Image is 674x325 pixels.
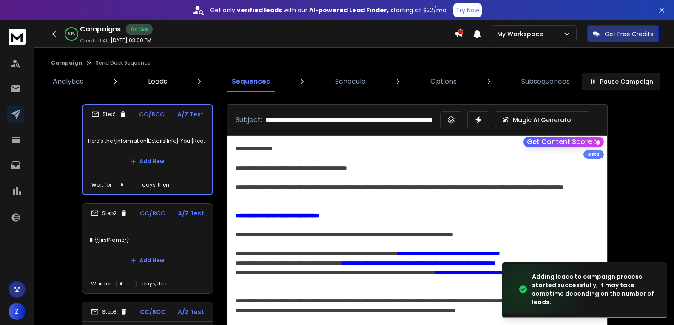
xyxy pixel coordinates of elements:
p: [DATE] 03:00 PM [111,37,151,44]
p: Try Now [456,6,479,14]
img: image [502,264,587,315]
strong: AI-powered Lead Finder, [309,6,389,14]
li: Step2CC/BCCA/Z TestHII {{firstName}}Add NewWait fordays, then [82,203,213,294]
div: Beta [583,150,604,159]
button: Z [9,303,26,320]
p: Here’s the {Information|Details|Info} You {Requested|Asked For|Wanted} [88,129,207,153]
p: HII {{firstName}} [88,228,208,252]
a: Sequences [227,71,275,92]
p: Wait for [91,181,111,188]
p: Schedule [335,76,366,87]
div: Active [126,24,153,35]
p: days, then [142,280,169,287]
button: Add New [124,153,171,170]
p: 94 % [68,31,75,37]
strong: verified leads [237,6,282,14]
div: Step 3 [91,308,128,316]
button: Campaign [51,59,82,66]
button: Get Content Score [523,137,604,147]
p: Options [430,76,457,87]
a: Leads [143,71,172,92]
p: My Workspace [497,30,546,38]
h1: Campaigns [80,24,121,34]
p: Magic AI Generator [513,116,574,124]
p: Get only with our starting at $22/mo [210,6,446,14]
button: Get Free Credits [587,25,659,42]
img: logo [9,29,26,45]
div: Step 2 [91,209,128,217]
a: Options [425,71,462,92]
p: Subsequences [521,76,570,87]
li: Step1CC/BCCA/Z TestHere’s the {Information|Details|Info} You {Requested|Asked For|Wanted}Add NewW... [82,104,213,195]
a: Schedule [330,71,371,92]
p: A/Z Test [178,209,204,218]
p: days, then [142,181,169,188]
button: Add New [124,252,171,269]
button: Try Now [453,3,482,17]
button: Magic AI Generator [495,111,590,128]
p: CC/BCC [140,209,165,218]
p: A/Z Test [178,308,204,316]
div: Step 1 [91,110,127,118]
p: A/Z Test [177,110,204,119]
a: Analytics [48,71,88,92]
p: Send Deck Sequence [96,59,151,66]
p: Subject: [236,115,262,125]
p: Wait for [91,280,111,287]
p: Created At: [80,37,109,44]
p: Leads [148,76,167,87]
div: Adding leads to campaign process started successfully, it may take sometime depending on the numb... [532,272,657,306]
p: Analytics [53,76,83,87]
button: Pause Campaign [582,73,660,90]
p: CC/BCC [139,110,165,119]
p: Get Free Credits [605,30,653,38]
a: Subsequences [516,71,575,92]
p: CC/BCC [140,308,165,316]
p: Sequences [232,76,270,87]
